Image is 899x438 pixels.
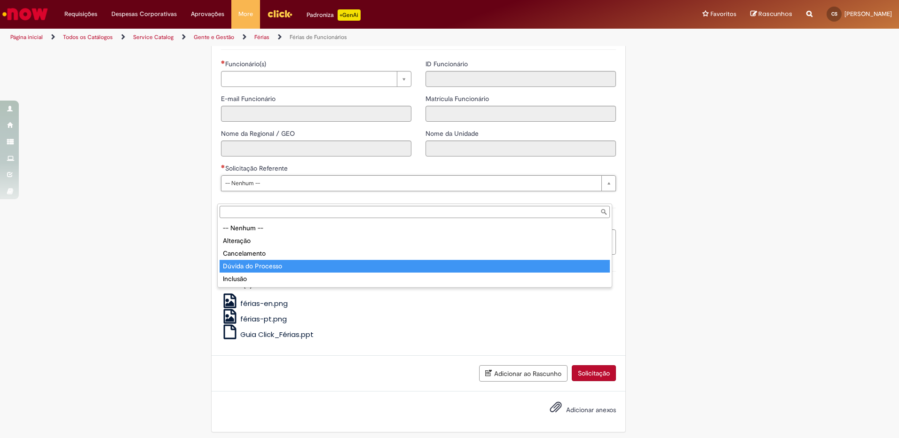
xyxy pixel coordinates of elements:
div: Dúvida do Processo [220,260,610,273]
div: -- Nenhum -- [220,222,610,235]
div: Alteração [220,235,610,247]
ul: Solicitação Referente [218,220,612,287]
div: Inclusão [220,273,610,285]
div: Cancelamento [220,247,610,260]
